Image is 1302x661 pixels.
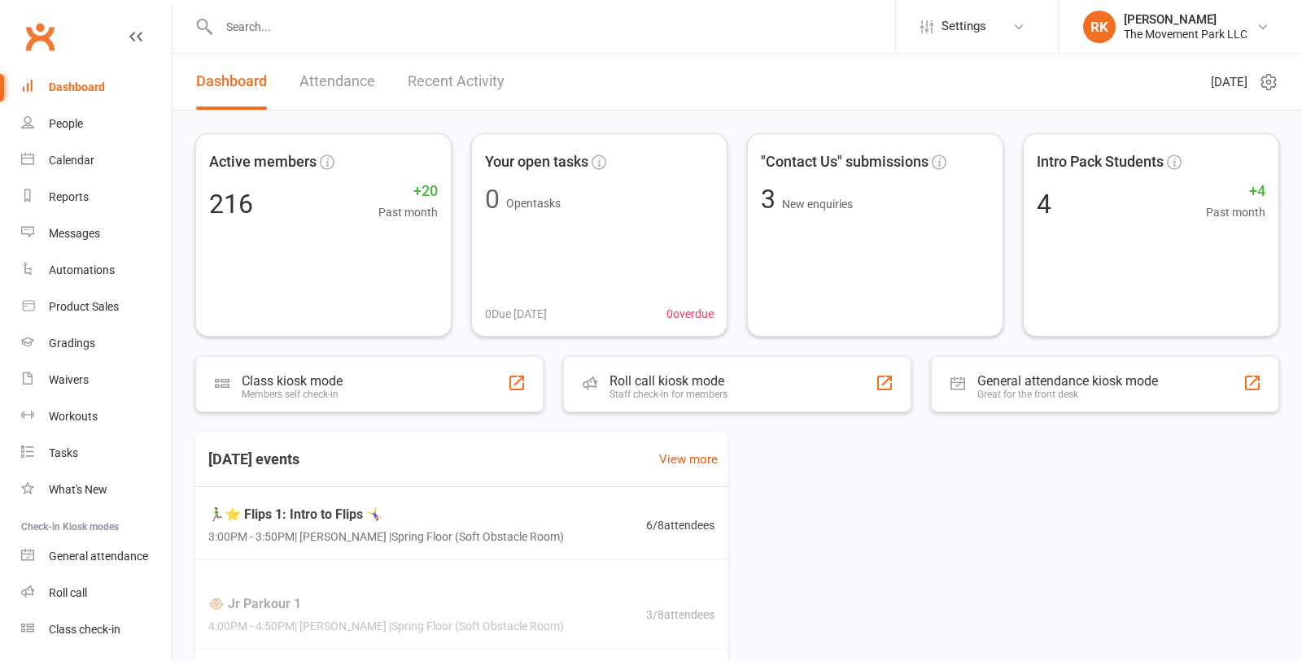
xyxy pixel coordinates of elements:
[49,623,120,636] div: Class check-in
[21,289,172,325] a: Product Sales
[21,398,172,435] a: Workouts
[242,373,343,389] div: Class kiosk mode
[196,54,267,110] a: Dashboard
[209,191,253,217] div: 216
[1211,72,1247,92] span: [DATE]
[485,186,500,212] div: 0
[49,337,95,350] div: Gradings
[21,435,172,472] a: Tasks
[49,586,87,599] div: Roll call
[49,263,115,276] div: Automations
[21,611,172,648] a: Class kiosk mode
[242,389,343,400] div: Members self check-in
[21,179,172,215] a: Reports
[20,16,60,57] a: Clubworx
[49,117,83,130] div: People
[21,252,172,289] a: Automations
[21,538,172,575] a: General attendance kiosk mode
[1083,11,1116,43] div: RK
[49,227,100,240] div: Messages
[977,373,1158,389] div: General attendance kiosk mode
[378,180,438,203] span: +20
[299,54,375,110] a: Attendance
[21,362,172,398] a: Waivers
[485,305,547,323] span: 0 Due [DATE]
[208,618,564,636] span: 4:00PM - 4:50PM | [PERSON_NAME] | Spring Floor (Soft Obstacle Room)
[1037,191,1051,217] div: 4
[49,190,89,203] div: Reports
[609,389,727,400] div: Staff check-in for members
[782,198,853,211] span: New enquiries
[49,446,78,459] div: Tasks
[195,445,312,474] h3: [DATE] events
[214,15,895,38] input: Search...
[761,150,928,174] span: "Contact Us" submissions
[209,150,317,174] span: Active members
[408,54,505,110] a: Recent Activity
[1206,180,1265,203] span: +4
[208,594,564,615] span: 🐵 Jr Parkour 1
[666,305,714,323] span: 0 overdue
[1124,12,1247,27] div: [PERSON_NAME]
[21,575,172,611] a: Roll call
[21,472,172,508] a: What's New
[609,373,727,389] div: Roll call kiosk mode
[208,528,564,546] span: 3:00PM - 3:50PM | [PERSON_NAME] | Spring Floor (Soft Obstacle Room)
[942,8,986,45] span: Settings
[977,389,1158,400] div: Great for the front desk
[49,80,105,93] div: Dashboard
[49,373,89,386] div: Waivers
[646,606,714,624] span: 3 / 8 attendees
[378,203,438,221] span: Past month
[208,504,564,525] span: 🏃‍♂️⭐ Flips 1: Intro to Flips 🤸‍♀️
[21,106,172,142] a: People
[1124,27,1247,41] div: The Movement Park LLC
[21,69,172,106] a: Dashboard
[646,515,714,533] span: 6 / 8 attendees
[1037,150,1164,174] span: Intro Pack Students
[21,325,172,362] a: Gradings
[1206,203,1265,221] span: Past month
[761,184,782,215] span: 3
[21,215,172,252] a: Messages
[49,300,119,313] div: Product Sales
[506,197,561,210] span: Open tasks
[49,154,94,167] div: Calendar
[659,450,718,469] a: View more
[21,142,172,179] a: Calendar
[49,550,148,563] div: General attendance
[485,150,588,174] span: Your open tasks
[49,410,98,423] div: Workouts
[49,483,107,496] div: What's New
